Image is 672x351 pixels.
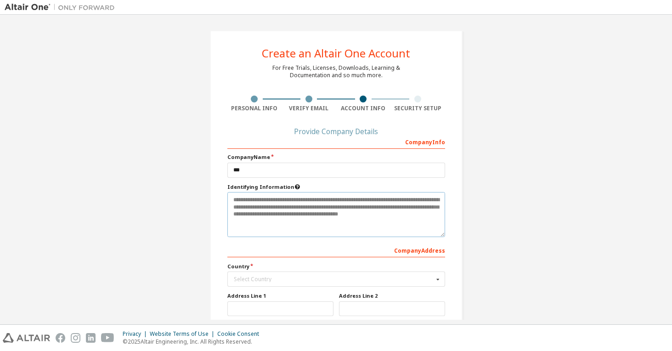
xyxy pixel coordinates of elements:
[123,330,150,338] div: Privacy
[227,134,445,149] div: Company Info
[217,330,265,338] div: Cookie Consent
[234,277,434,282] div: Select Country
[227,105,282,112] div: Personal Info
[227,129,445,134] div: Provide Company Details
[272,64,400,79] div: For Free Trials, Licenses, Downloads, Learning & Documentation and so much more.
[227,153,445,161] label: Company Name
[262,48,410,59] div: Create an Altair One Account
[390,105,445,112] div: Security Setup
[101,333,114,343] img: youtube.svg
[86,333,96,343] img: linkedin.svg
[71,333,80,343] img: instagram.svg
[227,292,333,300] label: Address Line 1
[339,292,445,300] label: Address Line 2
[3,333,50,343] img: altair_logo.svg
[56,333,65,343] img: facebook.svg
[150,330,217,338] div: Website Terms of Use
[227,263,445,270] label: Country
[123,338,265,345] p: © 2025 Altair Engineering, Inc. All Rights Reserved.
[336,105,391,112] div: Account Info
[282,105,336,112] div: Verify Email
[227,183,445,191] label: Please provide any information that will help our support team identify your company. Email and n...
[227,243,445,257] div: Company Address
[5,3,119,12] img: Altair One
